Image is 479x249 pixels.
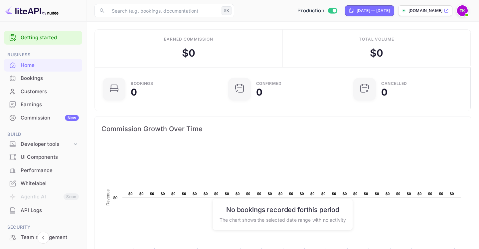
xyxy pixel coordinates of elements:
[278,192,283,196] text: $0
[428,192,432,196] text: $0
[113,196,117,200] text: $0
[310,192,315,196] text: $0
[359,36,395,42] div: Total volume
[246,192,250,196] text: $0
[139,192,144,196] text: $0
[407,192,411,196] text: $0
[21,234,79,241] div: Team management
[381,88,388,97] div: 0
[220,205,346,213] h6: No bookings recorded for this period
[370,46,383,61] div: $ 0
[4,72,82,84] a: Bookings
[386,192,390,196] text: $0
[106,189,110,205] text: Revenue
[4,164,82,176] a: Performance
[21,153,79,161] div: UI Components
[450,192,454,196] text: $0
[182,192,186,196] text: $0
[222,6,232,15] div: ⌘K
[4,131,82,138] span: Build
[408,8,442,14] p: [DOMAIN_NAME]
[37,232,49,244] button: Collapse navigation
[256,82,282,86] div: Confirmed
[4,138,82,150] div: Developer tools
[21,88,79,96] div: Customers
[439,192,443,196] text: $0
[4,72,82,85] div: Bookings
[4,59,82,71] a: Home
[21,207,79,214] div: API Logs
[108,4,219,17] input: Search (e.g. bookings, documentation)
[21,167,79,174] div: Performance
[220,216,346,223] p: The chart shows the selected date range with no activity
[4,164,82,177] div: Performance
[164,36,213,42] div: Earned commission
[21,114,79,122] div: Commission
[353,192,358,196] text: $0
[21,62,79,69] div: Home
[4,31,82,45] div: Getting started
[4,112,82,124] a: CommissionNew
[4,59,82,72] div: Home
[21,75,79,82] div: Bookings
[5,5,59,16] img: LiteAPI logo
[332,192,336,196] text: $0
[417,192,422,196] text: $0
[225,192,229,196] text: $0
[21,34,79,42] a: Getting started
[236,192,240,196] text: $0
[21,140,72,148] div: Developer tools
[321,192,326,196] text: $0
[4,98,82,111] a: Earnings
[21,101,79,109] div: Earnings
[300,192,304,196] text: $0
[131,88,137,97] div: 0
[128,192,133,196] text: $0
[4,204,82,217] div: API Logs
[4,177,82,190] div: Whitelabel
[4,151,82,164] div: UI Components
[257,192,261,196] text: $0
[131,82,153,86] div: Bookings
[161,192,165,196] text: $0
[171,192,176,196] text: $0
[396,192,400,196] text: $0
[295,7,340,15] div: Switch to Sandbox mode
[4,85,82,98] a: Customers
[343,192,347,196] text: $0
[4,51,82,59] span: Business
[457,5,468,16] img: Thakur Karan
[268,192,272,196] text: $0
[256,88,262,97] div: 0
[214,192,219,196] text: $0
[4,177,82,189] a: Whitelabel
[65,115,79,121] div: New
[150,192,154,196] text: $0
[193,192,197,196] text: $0
[297,7,324,15] span: Production
[364,192,368,196] text: $0
[21,180,79,187] div: Whitelabel
[289,192,293,196] text: $0
[4,231,82,244] div: Team management
[101,124,464,134] span: Commission Growth Over Time
[4,151,82,163] a: UI Components
[182,46,195,61] div: $ 0
[357,8,390,14] div: [DATE] — [DATE]
[4,224,82,231] span: Security
[204,192,208,196] text: $0
[381,82,407,86] div: CANCELLED
[4,231,82,243] a: Team management
[4,204,82,216] a: API Logs
[4,112,82,124] div: CommissionNew
[375,192,379,196] text: $0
